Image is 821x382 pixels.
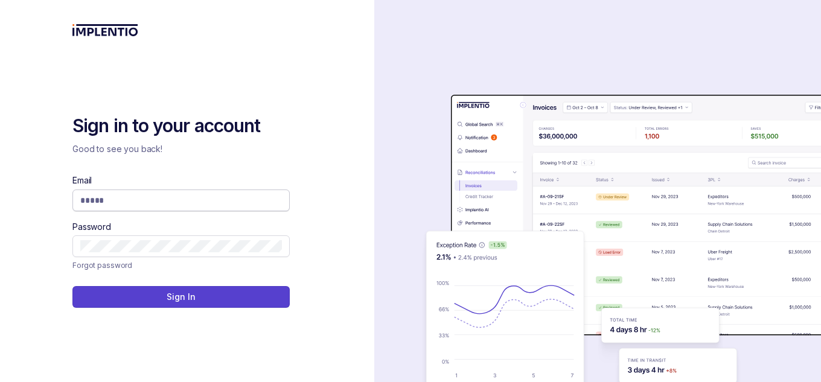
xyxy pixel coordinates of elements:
p: Forgot password [72,259,132,272]
h2: Sign in to your account [72,114,290,138]
label: Password [72,221,111,233]
p: Sign In [167,291,195,303]
img: logo [72,24,138,36]
label: Email [72,174,92,186]
a: Link Forgot password [72,259,132,272]
button: Sign In [72,286,290,308]
p: Good to see you back! [72,143,290,155]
